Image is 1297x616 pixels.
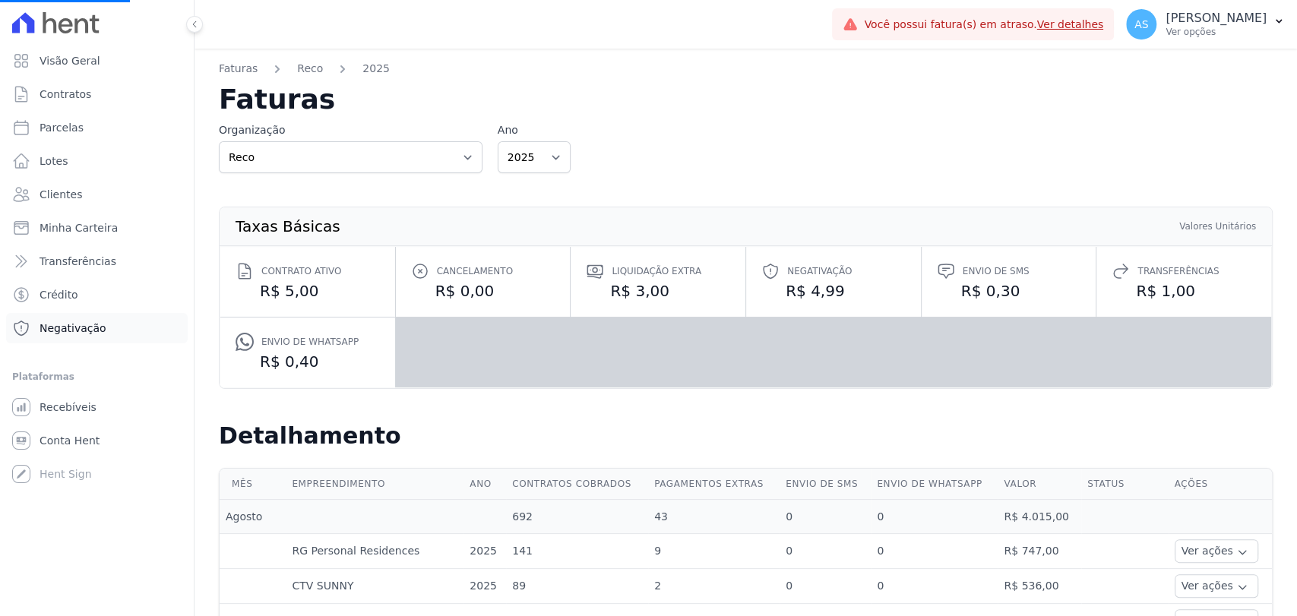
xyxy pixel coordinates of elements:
[6,425,188,456] a: Conta Hent
[261,334,359,349] span: Envio de Whatsapp
[586,280,730,302] dd: R$ 3,00
[219,61,1273,86] nav: Breadcrumb
[1175,574,1258,598] button: Ver ações
[780,500,871,534] td: 0
[612,264,701,279] span: Liquidação extra
[871,500,998,534] td: 0
[648,569,780,604] td: 2
[286,534,463,569] td: RG Personal Residences
[1175,539,1258,563] button: Ver ações
[6,313,188,343] a: Negativação
[220,500,286,534] td: Agosto
[437,264,513,279] span: Cancelamento
[286,469,463,500] th: Empreendimento
[463,534,506,569] td: 2025
[1134,19,1148,30] span: AS
[871,569,998,604] td: 0
[40,187,82,202] span: Clientes
[871,534,998,569] td: 0
[648,534,780,569] td: 9
[498,122,571,138] label: Ano
[6,146,188,176] a: Lotes
[219,86,1273,113] h2: Faturas
[40,87,91,102] span: Contratos
[236,351,380,372] dd: R$ 0,40
[998,534,1081,569] td: R$ 747,00
[864,17,1103,33] span: Você possui fatura(s) em atraso.
[1081,469,1168,500] th: Status
[1137,264,1219,279] span: Transferências
[998,500,1081,534] td: R$ 4.015,00
[6,79,188,109] a: Contratos
[1178,220,1257,233] th: Valores Unitários
[761,280,906,302] dd: R$ 4,99
[235,220,341,233] th: Taxas Básicas
[261,264,341,279] span: Contrato ativo
[963,264,1030,279] span: Envio de SMS
[998,569,1081,604] td: R$ 536,00
[40,287,78,302] span: Crédito
[506,569,648,604] td: 89
[40,321,106,336] span: Negativação
[780,469,871,500] th: Envio de SMS
[1166,26,1267,38] p: Ver opções
[40,120,84,135] span: Parcelas
[6,280,188,310] a: Crédito
[219,422,1273,450] h2: Detalhamento
[648,500,780,534] td: 43
[937,280,1081,302] dd: R$ 0,30
[40,433,100,448] span: Conta Hent
[1037,18,1104,30] a: Ver detalhes
[40,400,96,415] span: Recebíveis
[411,280,555,302] dd: R$ 0,00
[787,264,852,279] span: Negativação
[463,469,506,500] th: Ano
[219,61,258,77] a: Faturas
[6,112,188,143] a: Parcelas
[12,368,182,386] div: Plataformas
[6,179,188,210] a: Clientes
[220,469,286,500] th: Mês
[506,534,648,569] td: 141
[6,392,188,422] a: Recebíveis
[463,569,506,604] td: 2025
[506,469,648,500] th: Contratos cobrados
[780,534,871,569] td: 0
[219,122,482,138] label: Organização
[998,469,1081,500] th: Valor
[1166,11,1267,26] p: [PERSON_NAME]
[1112,280,1256,302] dd: R$ 1,00
[362,61,390,77] a: 2025
[286,569,463,604] td: CTV SUNNY
[40,254,116,269] span: Transferências
[1169,469,1273,500] th: Ações
[6,246,188,276] a: Transferências
[40,153,68,169] span: Lotes
[6,213,188,243] a: Minha Carteira
[780,569,871,604] td: 0
[1114,3,1297,46] button: AS [PERSON_NAME] Ver opções
[648,469,780,500] th: Pagamentos extras
[40,53,100,68] span: Visão Geral
[6,46,188,76] a: Visão Geral
[40,220,118,235] span: Minha Carteira
[236,280,380,302] dd: R$ 5,00
[871,469,998,500] th: Envio de Whatsapp
[506,500,648,534] td: 692
[297,61,323,77] a: Reco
